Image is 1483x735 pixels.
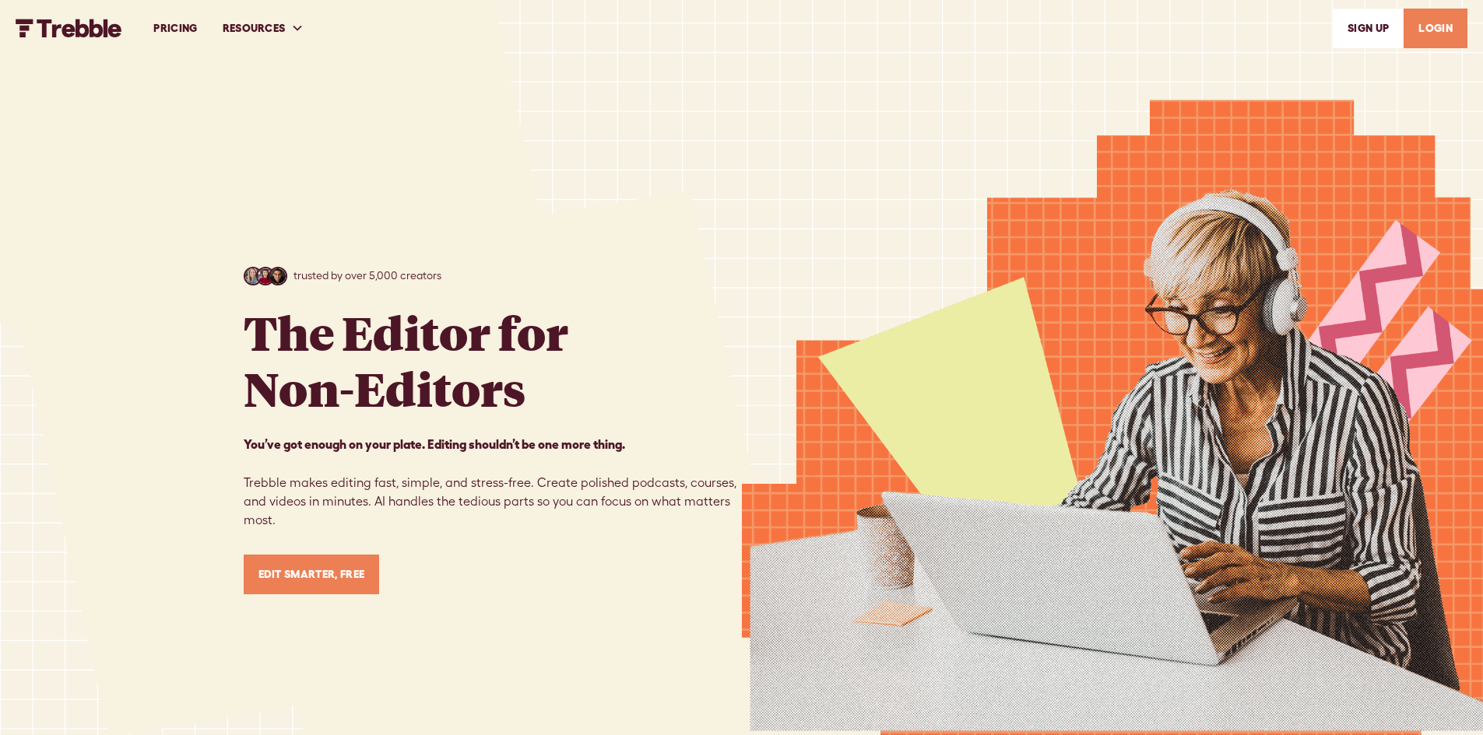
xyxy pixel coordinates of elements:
h1: The Editor for Non-Editors [244,304,568,416]
p: trusted by over 5,000 creators [293,268,441,284]
div: RESOURCES [223,20,286,37]
p: Trebble makes editing fast, simple, and stress-free. Create polished podcasts, courses, and video... [244,435,742,530]
strong: You’ve got enough on your plate. Editing shouldn’t be one more thing. ‍ [244,437,625,451]
div: RESOURCES [210,2,317,55]
a: LOGIN [1404,9,1467,48]
img: Trebble FM Logo [16,19,122,37]
a: PRICING [141,2,209,55]
a: Edit Smarter, Free [244,555,380,594]
a: home [16,19,122,37]
a: SIGn UP [1333,9,1404,48]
